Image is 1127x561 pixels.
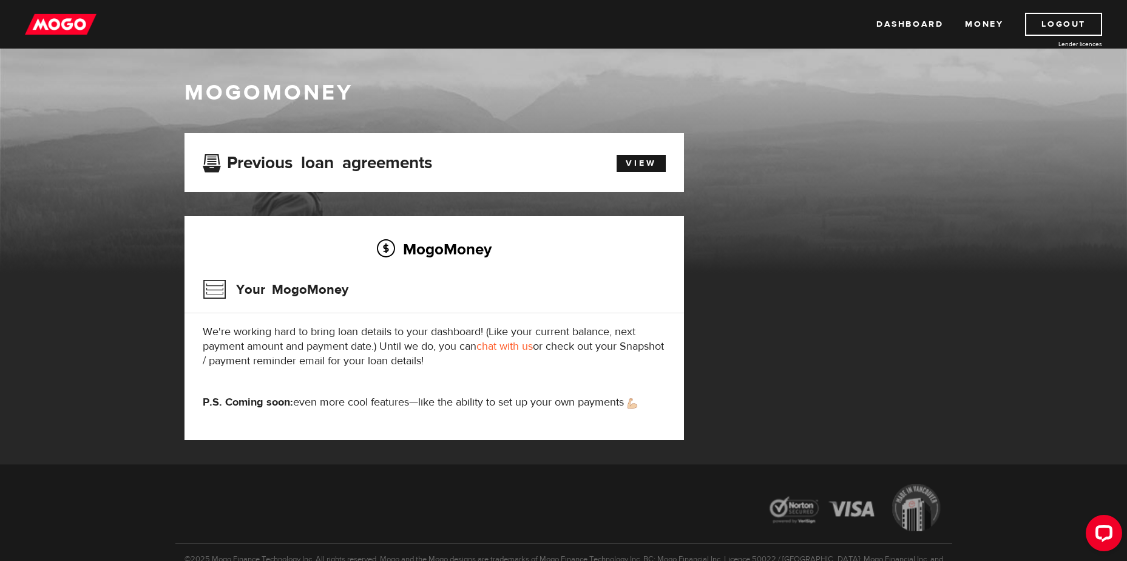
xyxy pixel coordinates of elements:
[628,398,637,409] img: strong arm emoji
[1076,510,1127,561] iframe: LiveChat chat widget
[203,395,666,410] p: even more cool features—like the ability to set up your own payments
[1011,39,1102,49] a: Lender licences
[25,13,96,36] img: mogo_logo-11ee424be714fa7cbb0f0f49df9e16ec.png
[184,80,943,106] h1: MogoMoney
[758,475,952,543] img: legal-icons-92a2ffecb4d32d839781d1b4e4802d7b.png
[476,339,533,353] a: chat with us
[876,13,943,36] a: Dashboard
[203,274,348,305] h3: Your MogoMoney
[203,153,432,169] h3: Previous loan agreements
[1025,13,1102,36] a: Logout
[203,395,293,409] strong: P.S. Coming soon:
[203,236,666,262] h2: MogoMoney
[965,13,1003,36] a: Money
[203,325,666,369] p: We're working hard to bring loan details to your dashboard! (Like your current balance, next paym...
[617,155,666,172] a: View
